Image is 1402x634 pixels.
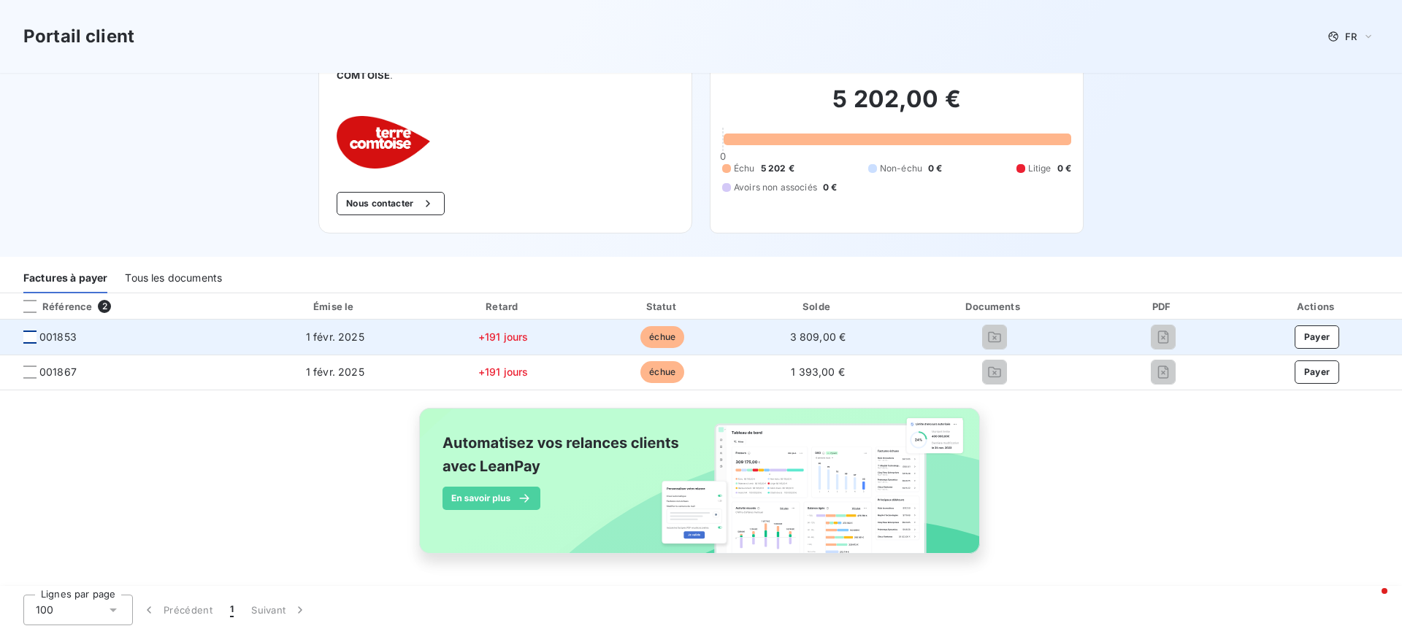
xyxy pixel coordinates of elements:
div: Solde [744,299,892,314]
div: Factures à payer [23,263,107,293]
span: Avoirs non associés [734,181,817,194]
span: +191 jours [478,366,529,378]
div: Documents [897,299,1091,314]
div: Tous les documents [125,263,222,293]
span: 0 € [928,162,942,175]
span: Litige [1028,162,1051,175]
span: 001867 [39,365,77,379]
span: +191 jours [478,330,529,343]
h3: Portail client [23,23,134,50]
span: 5 202 € [761,162,794,175]
span: échue [640,326,684,348]
div: PDF [1097,299,1229,314]
div: Référence [12,300,92,313]
button: Payer [1295,360,1340,384]
iframe: Intercom live chat [1352,584,1387,619]
button: Précédent [133,595,221,625]
img: banner [406,399,996,579]
span: 0 € [1057,162,1071,175]
span: 0 € [823,181,837,194]
span: échue [640,361,684,383]
span: Échu [734,162,755,175]
span: 1 févr. 2025 [306,330,364,343]
span: 001853 [39,330,77,344]
button: Payer [1295,325,1340,349]
span: 3 809,00 € [790,330,846,343]
span: 0 [720,150,726,162]
span: Non-échu [880,162,922,175]
span: FR [1345,31,1357,42]
div: Actions [1235,299,1399,314]
img: Company logo [337,116,430,169]
span: 1 393,00 € [791,366,845,378]
div: Retard [426,299,581,314]
span: 1 févr. 2025 [306,366,364,378]
span: 1 [230,603,234,617]
button: Nous contacter [337,192,445,215]
button: 1 [221,595,242,625]
div: Émise le [250,299,420,314]
span: 2 [98,300,111,313]
div: Statut [586,299,738,314]
button: Suivant [242,595,316,625]
span: 100 [36,603,53,617]
h2: 5 202,00 € [722,85,1071,128]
